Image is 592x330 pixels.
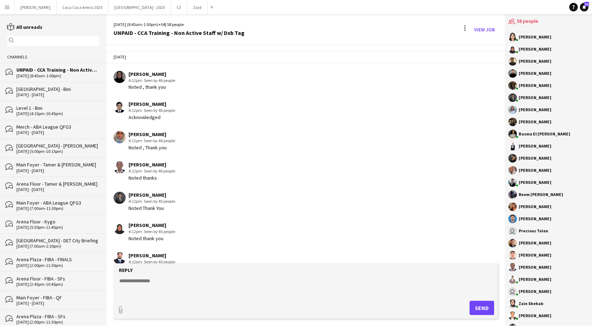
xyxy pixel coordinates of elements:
[519,96,551,100] div: [PERSON_NAME]
[584,2,589,6] span: 32
[16,187,99,192] div: [DATE] - [DATE]
[158,22,165,27] span: +04
[15,0,57,14] button: [PERSON_NAME]
[16,161,99,168] div: Main Foyer - Tamer & [PERSON_NAME]
[16,168,99,173] div: [DATE] - [DATE]
[16,143,99,149] div: [GEOGRAPHIC_DATA] - [PERSON_NAME]
[519,253,551,257] div: [PERSON_NAME]
[129,205,175,211] div: Noted Thank You
[129,114,175,120] div: Acknowledged
[142,108,175,113] span: · Seen by 46 people
[16,105,99,111] div: Level 1 - Bini
[16,282,99,287] div: [DATE] (2:45pm-10:45pm)
[16,124,99,130] div: Merch - ABA League QFG3
[114,30,245,36] div: UNPAID - CCA Training - Non Active Staff w/ Dxb Tag
[142,138,175,143] span: · Seen by 46 people
[16,320,99,325] div: [DATE] (2:00pm-11:30pm)
[519,83,551,88] div: [PERSON_NAME]
[129,77,175,84] div: 4:12pm
[16,218,99,225] div: Arena Floor - Kygo
[470,301,494,315] button: Send
[129,198,175,205] div: 4:12pm
[109,0,171,14] button: [GEOGRAPHIC_DATA] - 2025
[129,235,175,242] div: Noted thank you
[106,51,504,63] div: [DATE]
[16,86,99,92] div: [GEOGRAPHIC_DATA] - Bini
[16,206,99,211] div: [DATE] (7:00am-11:30pm)
[142,259,175,264] span: · Seen by 45 people
[16,67,99,73] div: UNPAID - CCA Training - Non Active Staff w/ Dxb Tag
[129,71,175,77] div: [PERSON_NAME]
[119,267,133,273] label: Reply
[129,175,175,181] div: Noted thanks
[129,161,175,168] div: [PERSON_NAME]
[519,289,551,294] div: [PERSON_NAME]
[129,192,175,198] div: [PERSON_NAME]
[519,132,570,136] div: Basma El [PERSON_NAME]
[519,59,551,63] div: [PERSON_NAME]
[519,156,551,160] div: [PERSON_NAME]
[519,71,551,76] div: [PERSON_NAME]
[16,181,99,187] div: Arena Floor - Tamer & [PERSON_NAME]
[16,256,99,263] div: Arena Plaza - FIBA - FINALS
[129,259,175,265] div: 4:12pm
[129,228,175,235] div: 4:12pm
[129,222,175,228] div: [PERSON_NAME]
[16,149,99,154] div: [DATE] (5:00pm-10:15pm)
[171,0,187,14] button: C3
[129,138,175,144] div: 4:12pm
[16,111,99,116] div: [DATE] (4:15pm-10:45pm)
[16,263,99,268] div: [DATE] (2:00pm-11:30pm)
[519,277,551,282] div: [PERSON_NAME]
[129,107,175,114] div: 4:12pm
[7,24,42,30] a: All unreads
[129,84,175,90] div: Noted , thank you
[16,237,99,244] div: [GEOGRAPHIC_DATA] - DET City Briefing
[16,73,99,78] div: [DATE] (8:45am-1:00pm)
[57,0,109,14] button: Coca Coca Arena 2025
[142,198,175,204] span: · Seen by 45 people
[519,168,551,172] div: [PERSON_NAME]
[129,131,175,138] div: [PERSON_NAME]
[142,229,175,234] span: · Seen by 45 people
[519,265,551,269] div: [PERSON_NAME]
[519,144,551,148] div: [PERSON_NAME]
[519,241,551,245] div: [PERSON_NAME]
[519,120,551,124] div: [PERSON_NAME]
[129,168,175,174] div: 4:12pm
[16,130,99,135] div: [DATE] - [DATE]
[129,252,175,259] div: [PERSON_NAME]
[471,24,498,35] a: View Job
[519,205,551,209] div: [PERSON_NAME]
[519,192,563,197] div: Reem [PERSON_NAME]
[142,78,175,83] span: · Seen by 46 people
[16,313,99,320] div: Arena Plaza - FIBA - SFs
[114,21,245,28] div: [DATE] (8:45am-1:00pm) | 58 people
[580,3,588,11] a: 32
[129,101,175,107] div: [PERSON_NAME]
[16,294,99,301] div: Main Foyer - FIBA - QF
[16,244,99,249] div: [DATE] (7:00am-2:30pm)
[16,92,99,97] div: [DATE] - [DATE]
[142,168,175,174] span: · Seen by 46 people
[519,108,551,112] div: [PERSON_NAME]
[16,225,99,230] div: [DATE] (5:30pm-11:45pm)
[519,47,551,51] div: [PERSON_NAME]
[519,314,551,318] div: [PERSON_NAME]
[508,14,588,29] div: 58 people
[16,301,99,306] div: [DATE] - [DATE]
[519,301,543,306] div: Zain Shehab
[519,35,551,39] div: [PERSON_NAME]
[16,200,99,206] div: Main Foyer - ABA League QFG3
[519,229,548,233] div: Precious Telen
[519,217,551,221] div: [PERSON_NAME]
[16,275,99,282] div: Arena Floor - FIBA - SFs
[519,180,551,185] div: [PERSON_NAME]
[187,0,208,14] button: Zaid
[129,144,175,151] div: Noted , Thank you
